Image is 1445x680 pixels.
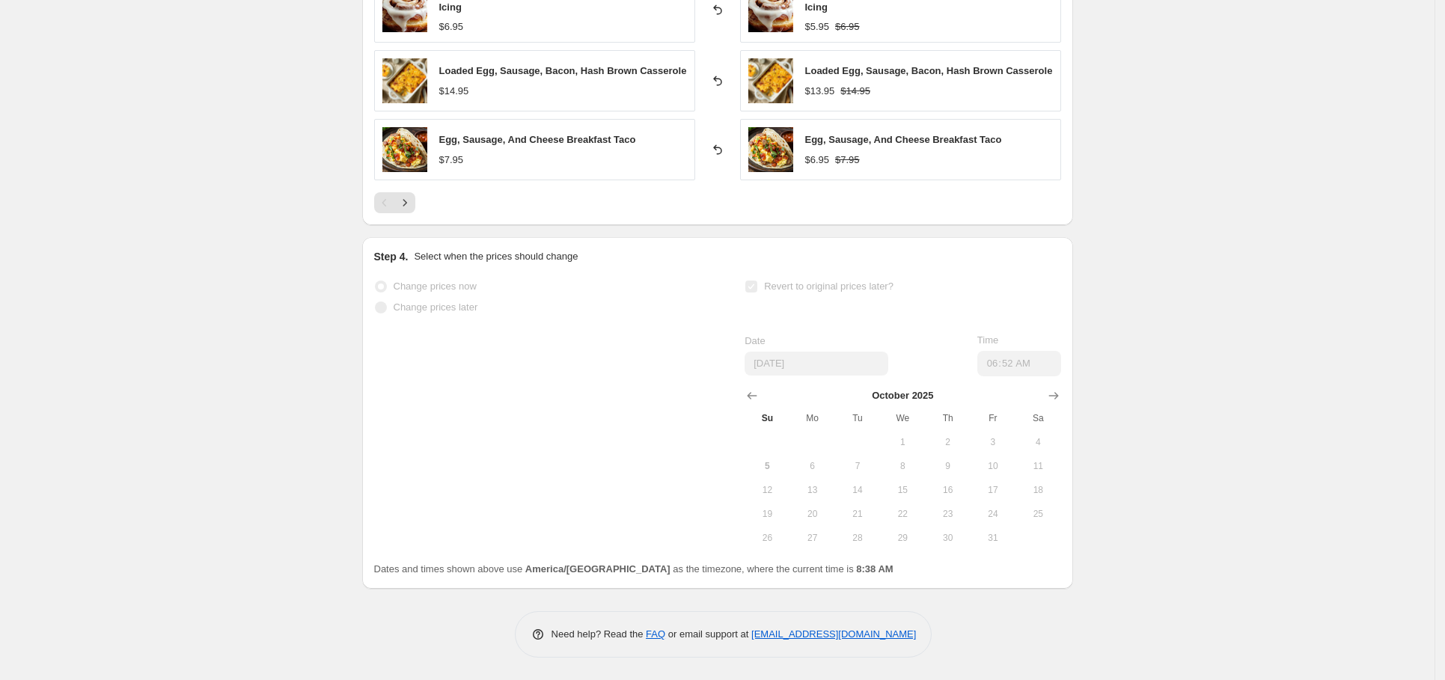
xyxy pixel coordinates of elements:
[880,502,925,526] button: Wednesday October 22 2025
[805,19,830,34] div: $5.95
[1021,412,1054,424] span: Sa
[382,58,427,103] img: LoadedEgg_Sausage_Bacon_HashBrownCasserole-New_80x.png
[886,436,919,448] span: 1
[646,628,665,640] a: FAQ
[925,478,970,502] button: Thursday October 16 2025
[931,412,964,424] span: Th
[790,406,835,430] th: Monday
[751,628,916,640] a: [EMAIL_ADDRESS][DOMAIN_NAME]
[1021,460,1054,472] span: 11
[805,84,835,99] div: $13.95
[790,526,835,550] button: Monday October 27 2025
[796,412,829,424] span: Mo
[790,454,835,478] button: Monday October 6 2025
[439,65,687,76] span: Loaded Egg, Sausage, Bacon, Hash Brown Casserole
[886,412,919,424] span: We
[745,526,789,550] button: Sunday October 26 2025
[835,478,880,502] button: Tuesday October 14 2025
[1015,478,1060,502] button: Saturday October 18 2025
[880,526,925,550] button: Wednesday October 29 2025
[394,281,477,292] span: Change prices now
[886,532,919,544] span: 29
[805,65,1053,76] span: Loaded Egg, Sausage, Bacon, Hash Brown Casserole
[977,412,1009,424] span: Fr
[764,281,893,292] span: Revert to original prices later?
[971,478,1015,502] button: Friday October 17 2025
[1021,436,1054,448] span: 4
[439,19,464,34] div: $6.95
[971,454,1015,478] button: Friday October 10 2025
[1015,430,1060,454] button: Saturday October 4 2025
[977,508,1009,520] span: 24
[931,508,964,520] span: 23
[796,508,829,520] span: 20
[745,454,789,478] button: Today Sunday October 5 2025
[925,454,970,478] button: Thursday October 9 2025
[1021,508,1054,520] span: 25
[745,478,789,502] button: Sunday October 12 2025
[971,406,1015,430] th: Friday
[439,84,469,99] div: $14.95
[1021,484,1054,496] span: 18
[880,406,925,430] th: Wednesday
[886,508,919,520] span: 22
[841,460,874,472] span: 7
[931,532,964,544] span: 30
[925,430,970,454] button: Thursday October 2 2025
[835,454,880,478] button: Tuesday October 7 2025
[835,153,860,168] strike: $7.95
[971,430,1015,454] button: Friday October 3 2025
[374,192,415,213] nav: Pagination
[796,532,829,544] span: 27
[880,478,925,502] button: Wednesday October 15 2025
[1043,385,1064,406] button: Show next month, November 2025
[840,84,870,99] strike: $14.95
[439,153,464,168] div: $7.95
[374,249,409,264] h2: Step 4.
[374,563,893,575] span: Dates and times shown above use as the timezone, where the current time is
[805,134,1002,145] span: Egg, Sausage, And Cheese Breakfast Taco
[977,334,998,346] span: Time
[790,502,835,526] button: Monday October 20 2025
[790,478,835,502] button: Monday October 13 2025
[841,484,874,496] span: 14
[886,460,919,472] span: 8
[856,563,893,575] b: 8:38 AM
[439,134,636,145] span: Egg, Sausage, And Cheese Breakfast Taco
[971,502,1015,526] button: Friday October 24 2025
[665,628,751,640] span: or email support at
[796,460,829,472] span: 6
[748,127,793,172] img: Egg_Sausage_And_Cheese_Breakfast_Taco_80x.png
[835,19,860,34] strike: $6.95
[1015,454,1060,478] button: Saturday October 11 2025
[552,628,647,640] span: Need help? Read the
[931,436,964,448] span: 2
[1015,502,1060,526] button: Saturday October 25 2025
[971,526,1015,550] button: Friday October 31 2025
[977,351,1061,376] input: 12:00
[880,430,925,454] button: Wednesday October 1 2025
[394,192,415,213] button: Next
[745,335,765,346] span: Date
[925,526,970,550] button: Thursday October 30 2025
[751,460,783,472] span: 5
[925,406,970,430] th: Thursday
[886,484,919,496] span: 15
[977,460,1009,472] span: 10
[525,563,670,575] b: America/[GEOGRAPHIC_DATA]
[977,532,1009,544] span: 31
[1015,406,1060,430] th: Saturday
[835,406,880,430] th: Tuesday
[382,127,427,172] img: Egg_Sausage_And_Cheese_Breakfast_Taco_80x.png
[841,412,874,424] span: Tu
[977,436,1009,448] span: 3
[742,385,763,406] button: Show previous month, September 2025
[931,460,964,472] span: 9
[880,454,925,478] button: Wednesday October 8 2025
[394,301,478,313] span: Change prices later
[751,508,783,520] span: 19
[748,58,793,103] img: LoadedEgg_Sausage_Bacon_HashBrownCasserole-New_80x.png
[835,502,880,526] button: Tuesday October 21 2025
[745,406,789,430] th: Sunday
[977,484,1009,496] span: 17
